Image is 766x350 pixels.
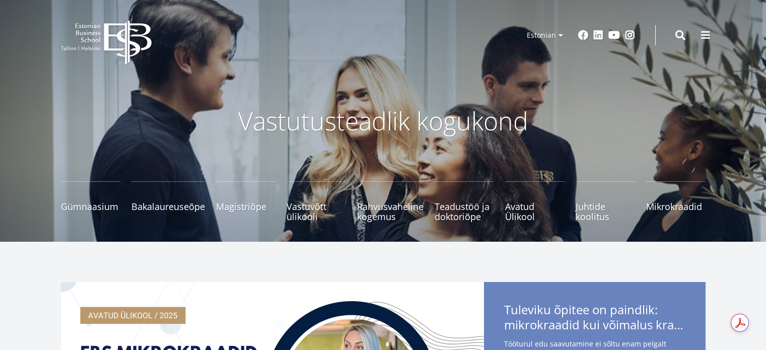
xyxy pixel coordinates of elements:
[608,30,620,40] a: Youtube
[504,302,685,335] span: Tuleviku õpitee on paindlik:
[61,201,120,212] span: Gümnaasium
[131,181,205,222] a: Bakalaureuseõpe
[435,201,494,222] span: Teadustöö ja doktoriõpe
[435,181,494,222] a: Teadustöö ja doktoriõpe
[131,201,205,212] span: Bakalaureuseõpe
[357,181,424,222] a: Rahvusvaheline kogemus
[576,181,635,222] a: Juhtide koolitus
[116,106,650,136] p: Vastutusteadlik kogukond
[593,30,603,40] a: Linkedin
[578,30,588,40] a: Facebook
[287,181,346,222] a: Vastuvõtt ülikooli
[61,181,120,222] a: Gümnaasium
[357,201,424,222] span: Rahvusvaheline kogemus
[646,201,706,212] span: Mikrokraadid
[505,201,565,222] span: Avatud Ülikool
[504,317,685,332] span: mikrokraadid kui võimalus kraadini jõudmiseks
[216,201,275,212] span: Magistriõpe
[505,181,565,222] a: Avatud Ülikool
[576,201,635,222] span: Juhtide koolitus
[625,30,635,40] a: Instagram
[646,181,706,222] a: Mikrokraadid
[287,201,346,222] span: Vastuvõtt ülikooli
[216,181,275,222] a: Magistriõpe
